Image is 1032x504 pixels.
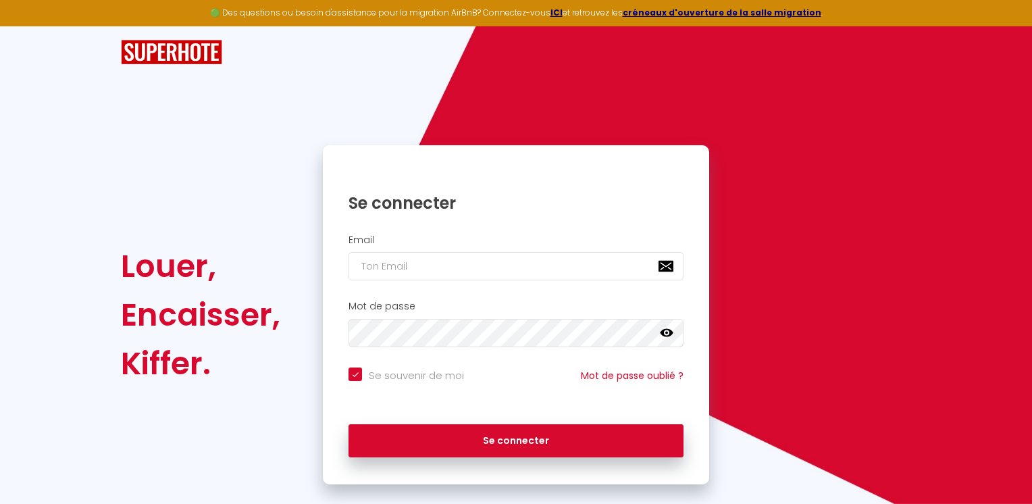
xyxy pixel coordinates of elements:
a: Mot de passe oublié ? [581,369,683,382]
img: SuperHote logo [121,40,222,65]
div: Kiffer. [121,339,280,388]
button: Se connecter [349,424,683,458]
a: créneaux d'ouverture de la salle migration [623,7,821,18]
div: Encaisser, [121,291,280,339]
input: Ton Email [349,252,683,280]
a: ICI [550,7,563,18]
h2: Email [349,234,683,246]
h2: Mot de passe [349,301,683,312]
div: Louer, [121,242,280,291]
h1: Se connecter [349,193,683,213]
